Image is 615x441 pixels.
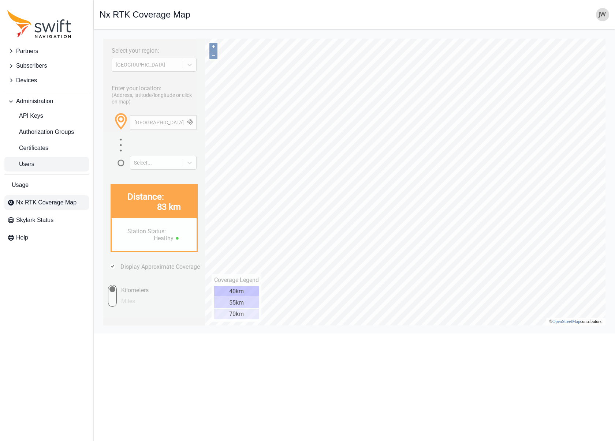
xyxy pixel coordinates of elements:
div: 55km [115,262,159,273]
li: © contributors. [450,284,503,289]
div: 70km [115,274,159,284]
span: Users [7,160,34,169]
div: 40km [115,251,159,261]
a: Nx RTK Coverage Map [4,195,89,210]
button: Partners [4,44,89,59]
button: Devices [4,73,89,88]
img: user photo [596,8,609,21]
a: Certificates [4,141,89,155]
a: OpenStreetMap [453,284,481,289]
a: Usage [4,178,89,192]
span: Devices [16,76,37,85]
h1: Nx RTK Coverage Map [100,10,190,19]
span: Subscribers [16,61,47,70]
button: Subscribers [4,59,89,73]
a: Authorization Groups [4,125,89,139]
span: Certificates [7,144,48,152]
span: Administration [16,97,53,106]
span: Authorization Groups [7,128,74,136]
span: Help [16,233,28,242]
a: Skylark Status [4,213,89,227]
a: Users [4,157,89,171]
div: Coverage Legend [115,241,159,248]
iframe: RTK Map [100,35,609,328]
span: Usage [12,181,29,189]
span: Partners [16,47,38,56]
span: Skylark Status [16,216,53,225]
span: Nx RTK Coverage Map [16,198,77,207]
a: API Keys [4,109,89,123]
button: Administration [4,94,89,109]
span: API Keys [7,112,43,120]
a: Help [4,230,89,245]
